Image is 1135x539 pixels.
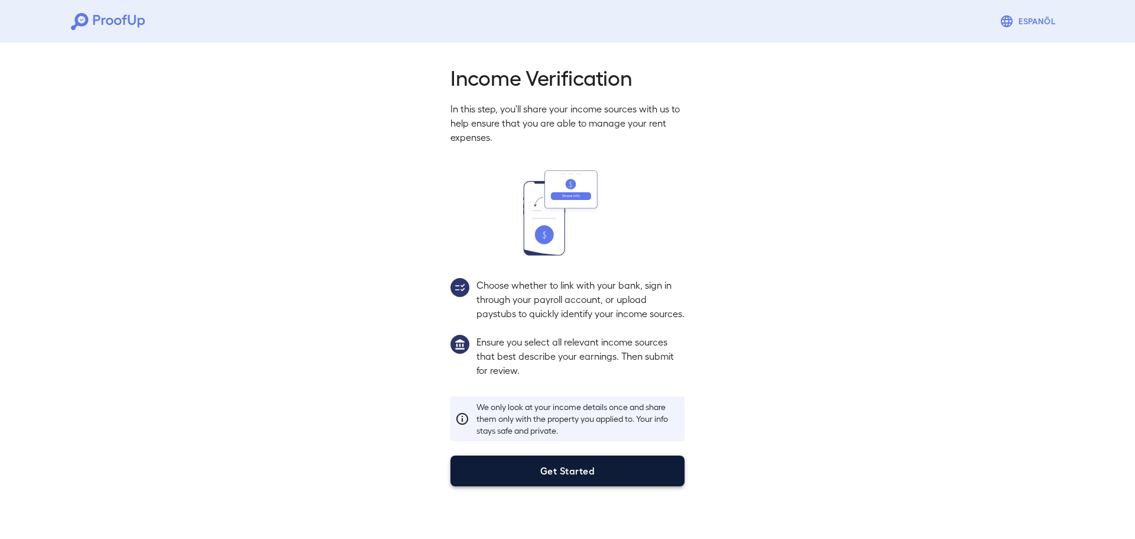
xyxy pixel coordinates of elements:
[450,64,685,90] h2: Income Verification
[476,401,680,437] p: We only look at your income details once and share them only with the property you applied to. Yo...
[450,102,685,144] p: In this step, you'll share your income sources with us to help ensure that you are able to manage...
[995,9,1064,33] button: Espanõl
[450,456,685,486] button: Get Started
[450,335,469,354] img: group1.svg
[476,278,685,321] p: Choose whether to link with your bank, sign in through your payroll account, or upload paystubs t...
[523,170,612,256] img: transfer_money.svg
[476,335,685,377] p: Ensure you select all relevant income sources that best describe your earnings. Then submit for r...
[450,278,469,297] img: group2.svg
